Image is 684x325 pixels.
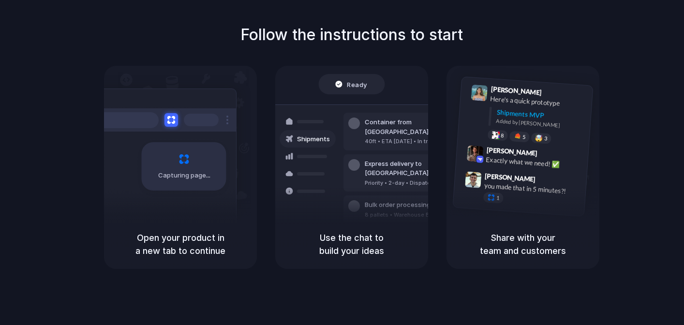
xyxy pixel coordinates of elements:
div: Shipments MVP [496,107,586,123]
div: you made that in 5 minutes?! [484,181,580,197]
h5: Open your product in a new tab to continue [116,231,245,257]
span: 1 [496,195,500,201]
span: 3 [544,136,548,141]
div: Exactly what we need! ✅ [486,155,582,171]
span: Capturing page [158,171,212,180]
div: Container from [GEOGRAPHIC_DATA] [365,118,469,136]
div: Added by [PERSON_NAME] [496,117,585,131]
span: [PERSON_NAME] [491,84,542,98]
div: Here's a quick prototype [490,94,587,110]
span: 9:47 AM [538,176,558,187]
span: [PERSON_NAME] [486,145,537,159]
h5: Use the chat to build your ideas [287,231,416,257]
div: 8 pallets • Warehouse B • Packed [365,211,455,219]
span: Ready [347,79,368,89]
h5: Share with your team and customers [458,231,588,257]
div: 40ft • ETA [DATE] • In transit [365,137,469,146]
span: [PERSON_NAME] [485,171,536,185]
span: 5 [522,134,526,140]
div: Priority • 2-day • Dispatched [365,179,469,187]
span: Shipments [297,134,330,144]
div: 🤯 [535,135,543,142]
div: Bulk order processing [365,200,455,210]
span: 8 [501,133,504,138]
h1: Follow the instructions to start [240,23,463,46]
span: 9:42 AM [540,149,560,161]
div: Express delivery to [GEOGRAPHIC_DATA] [365,159,469,178]
span: 9:41 AM [545,89,565,100]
